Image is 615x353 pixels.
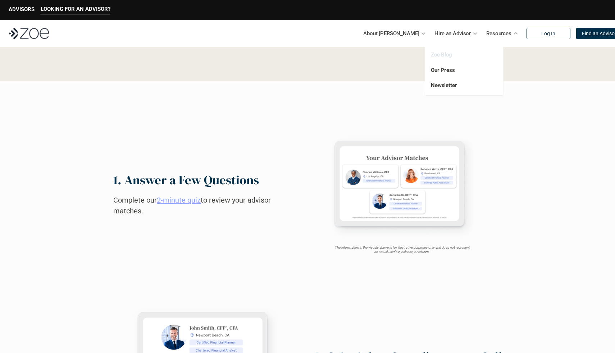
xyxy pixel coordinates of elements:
em: an actual user's z, balance, or returzn. [374,250,430,254]
p: Log In [541,31,555,37]
a: Newsletter [431,82,457,89]
h2: 1. Answer a Few Questions [113,172,259,187]
p: Hire an Advisor [434,28,471,39]
a: Log In [527,28,570,39]
a: Our Press [431,67,455,73]
p: ADVISORS [9,6,35,13]
h2: Complete our to review your advisor matches. [113,195,286,216]
a: Zoe Blog [431,51,452,58]
a: 2-minute quiz [157,196,201,204]
p: About [PERSON_NAME] [363,28,419,39]
em: The information in the visuals above is for illustrative purposes only and does not represent [335,245,470,249]
p: LOOKING FOR AN ADVISOR? [41,6,110,12]
p: Resources [486,28,511,39]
